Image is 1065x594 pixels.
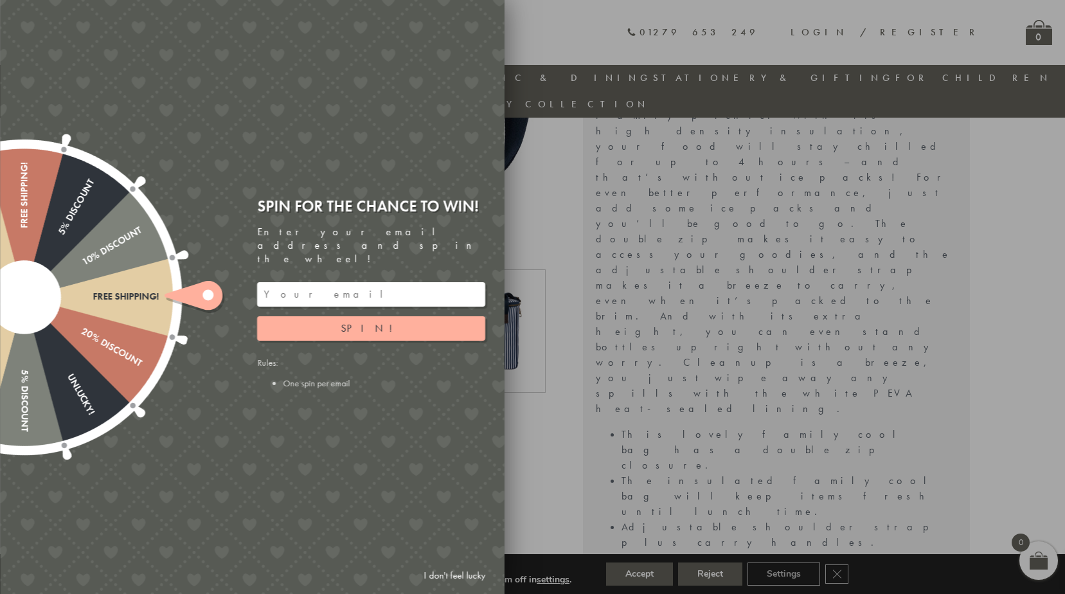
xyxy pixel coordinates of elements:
div: 5% Discount [19,177,96,300]
div: Rules: [257,357,485,389]
div: Enter your email address and spin the wheel! [257,226,485,265]
div: 5% Discount [19,297,30,432]
input: Your email [257,282,485,307]
div: Unlucky! [19,294,96,417]
div: Free shipping! [24,291,159,302]
span: Spin! [341,321,402,335]
div: 20% Discount [21,292,143,370]
a: I don't feel lucky [417,564,492,588]
div: Free shipping! [19,162,30,297]
li: One spin per email [283,377,485,389]
div: 10% Discount [21,225,143,302]
div: Spin for the chance to win! [257,196,485,216]
button: Spin! [257,316,485,341]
